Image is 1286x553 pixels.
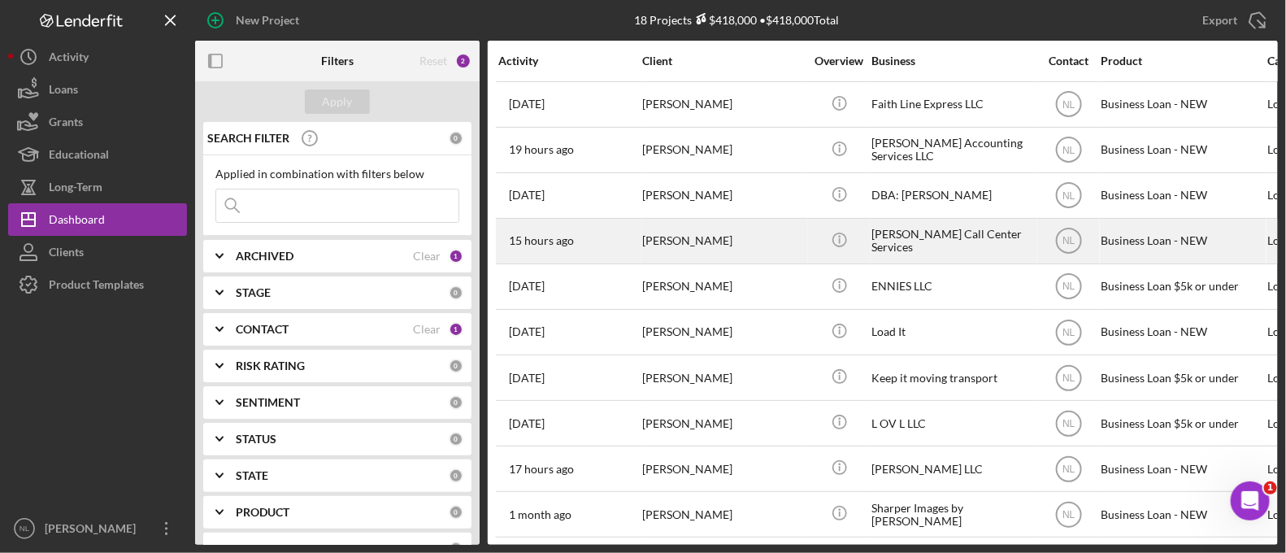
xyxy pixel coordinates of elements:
[8,203,187,236] button: Dashboard
[1062,464,1075,475] text: NL
[692,13,757,27] div: $418,000
[871,447,1034,490] div: [PERSON_NAME] LLC
[1062,509,1075,520] text: NL
[509,463,574,476] time: 2025-09-02 19:36
[1062,418,1075,429] text: NL
[1101,220,1263,263] div: Business Loan - NEW
[509,280,545,293] time: 2025-08-20 14:36
[236,286,271,299] b: STAGE
[1101,311,1263,354] div: Business Loan - NEW
[1101,356,1263,399] div: Business Loan $5k or under
[642,174,805,217] div: [PERSON_NAME]
[871,402,1034,445] div: L OV L LLC
[449,432,463,446] div: 0
[236,433,276,446] b: STATUS
[236,469,268,482] b: STATE
[8,73,187,106] a: Loans
[509,325,545,338] time: 2025-08-27 02:32
[871,311,1034,354] div: Load It
[195,4,315,37] button: New Project
[871,83,1034,126] div: Faith Line Express LLC
[871,54,1034,67] div: Business
[413,323,441,336] div: Clear
[509,508,571,521] time: 2025-07-30 14:09
[642,402,805,445] div: [PERSON_NAME]
[8,236,187,268] button: Clients
[215,168,459,181] div: Applied in combination with filters below
[642,220,805,263] div: [PERSON_NAME]
[498,54,641,67] div: Activity
[1062,236,1075,247] text: NL
[236,396,300,409] b: SENTIMENT
[1264,481,1277,494] span: 1
[509,98,545,111] time: 2025-08-22 19:39
[871,493,1034,536] div: Sharper Images by [PERSON_NAME]
[1101,83,1263,126] div: Business Loan - NEW
[642,356,805,399] div: [PERSON_NAME]
[41,512,146,549] div: [PERSON_NAME]
[509,234,574,247] time: 2025-09-02 20:55
[509,189,545,202] time: 2025-08-27 17:07
[8,138,187,171] button: Educational
[1101,174,1263,217] div: Business Loan - NEW
[449,322,463,337] div: 1
[642,265,805,308] div: [PERSON_NAME]
[236,506,289,519] b: PRODUCT
[1101,402,1263,445] div: Business Loan $5k or under
[449,468,463,483] div: 0
[1231,481,1270,520] iframe: Intercom live chat
[449,359,463,373] div: 0
[871,174,1034,217] div: DBA: [PERSON_NAME]
[449,505,463,520] div: 0
[809,54,870,67] div: Overview
[207,132,289,145] b: SEARCH FILTER
[49,203,105,240] div: Dashboard
[1101,54,1263,67] div: Product
[509,372,545,385] time: 2025-08-28 03:37
[49,268,144,305] div: Product Templates
[1062,327,1075,338] text: NL
[642,311,805,354] div: [PERSON_NAME]
[449,131,463,146] div: 0
[449,285,463,300] div: 0
[642,447,805,490] div: [PERSON_NAME]
[1101,493,1263,536] div: Business Loan - NEW
[871,128,1034,172] div: [PERSON_NAME] Accounting Services LLC
[634,13,839,27] div: 18 Projects • $418,000 Total
[642,83,805,126] div: [PERSON_NAME]
[642,54,805,67] div: Client
[1062,190,1075,202] text: NL
[8,41,187,73] button: Activity
[1062,99,1075,111] text: NL
[449,395,463,410] div: 0
[49,138,109,175] div: Educational
[455,53,471,69] div: 2
[1186,4,1278,37] button: Export
[1101,128,1263,172] div: Business Loan - NEW
[449,249,463,263] div: 1
[49,171,102,207] div: Long-Term
[8,106,187,138] button: Grants
[1202,4,1237,37] div: Export
[419,54,447,67] div: Reset
[321,54,354,67] b: Filters
[49,41,89,77] div: Activity
[1038,54,1099,67] div: Contact
[8,268,187,301] button: Product Templates
[642,128,805,172] div: [PERSON_NAME]
[323,89,353,114] div: Apply
[8,512,187,545] button: NL[PERSON_NAME]
[8,171,187,203] button: Long-Term
[236,250,293,263] b: ARCHIVED
[1062,281,1075,293] text: NL
[305,89,370,114] button: Apply
[49,236,84,272] div: Clients
[642,493,805,536] div: [PERSON_NAME]
[871,265,1034,308] div: ENNIES LLC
